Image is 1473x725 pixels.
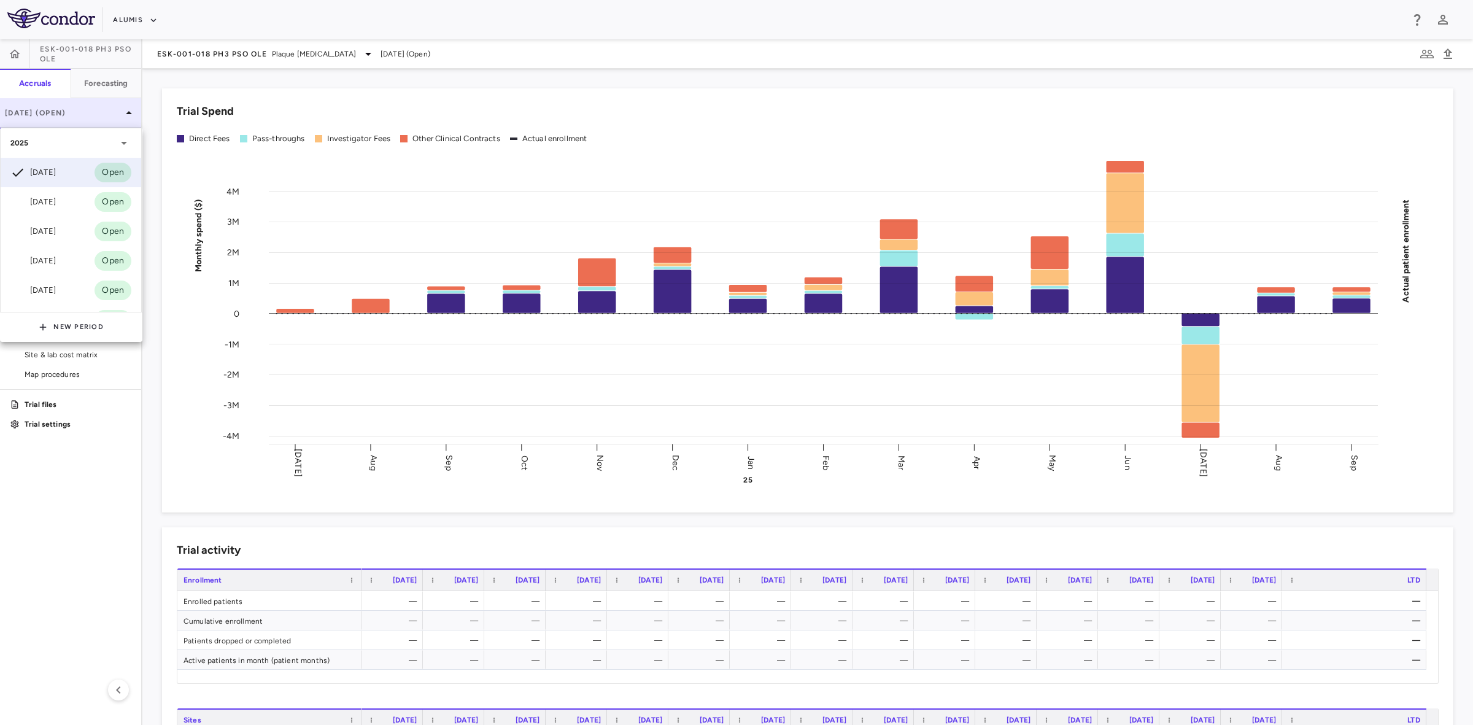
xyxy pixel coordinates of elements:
[95,225,131,238] span: Open
[10,283,56,298] div: [DATE]
[95,166,131,179] span: Open
[95,284,131,297] span: Open
[39,317,104,337] button: New Period
[10,224,56,239] div: [DATE]
[95,254,131,268] span: Open
[10,165,56,180] div: [DATE]
[1,128,141,158] div: 2025
[10,195,56,209] div: [DATE]
[95,195,131,209] span: Open
[10,254,56,268] div: [DATE]
[10,138,29,149] p: 2025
